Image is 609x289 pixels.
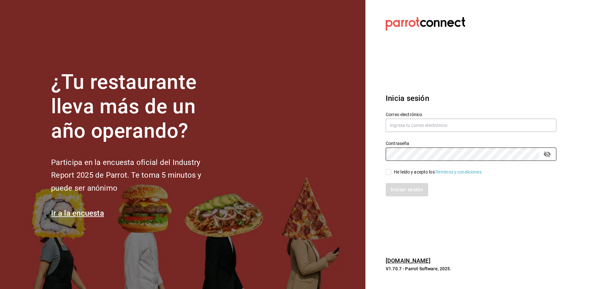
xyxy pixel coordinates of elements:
a: [DOMAIN_NAME] [386,257,430,264]
label: Contraseña [386,141,556,146]
h3: Inicia sesión [386,93,556,104]
label: Correo electrónico [386,112,556,117]
h1: ¿Tu restaurante lleva más de un año operando? [51,70,222,143]
button: passwordField [542,149,553,160]
input: Ingresa tu correo electrónico [386,119,556,132]
a: Términos y condiciones. [435,169,483,174]
a: Ir a la encuesta [51,209,104,218]
h2: Participa en la encuesta oficial del Industry Report 2025 de Parrot. Te toma 5 minutos y puede se... [51,156,222,195]
div: He leído y acepto los [394,169,483,175]
p: V1.70.7 - Parrot Software, 2025. [386,266,556,272]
